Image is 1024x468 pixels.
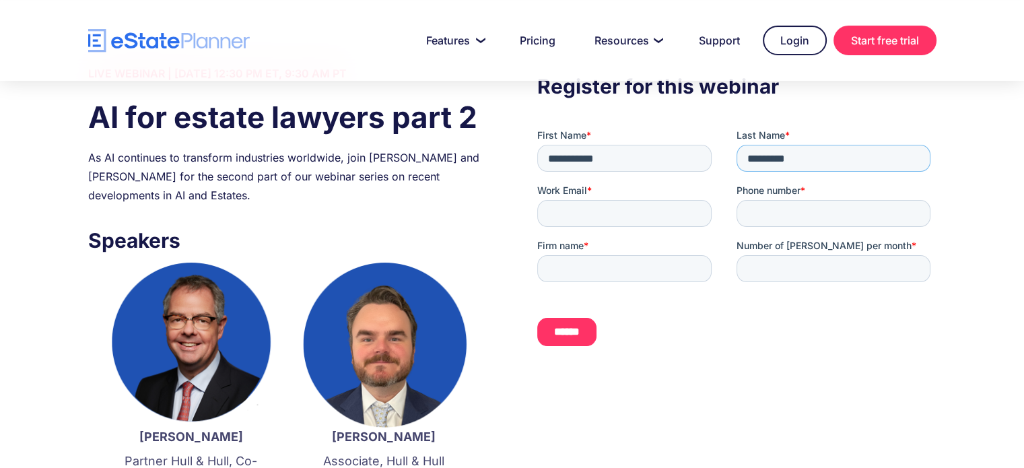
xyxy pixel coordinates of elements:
h3: Speakers [88,225,487,256]
a: Pricing [504,27,572,54]
h3: Register for this webinar [537,71,936,102]
a: Features [410,27,497,54]
strong: [PERSON_NAME] [139,430,243,444]
h1: AI for estate lawyers part 2 [88,96,487,138]
a: home [88,29,250,53]
div: As AI continues to transform industries worldwide, join [PERSON_NAME] and [PERSON_NAME] for the s... [88,148,487,205]
a: Resources [578,27,676,54]
a: Start free trial [833,26,936,55]
a: Support [683,27,756,54]
strong: [PERSON_NAME] [332,430,436,444]
a: Login [763,26,827,55]
iframe: Form 0 [537,129,936,358]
